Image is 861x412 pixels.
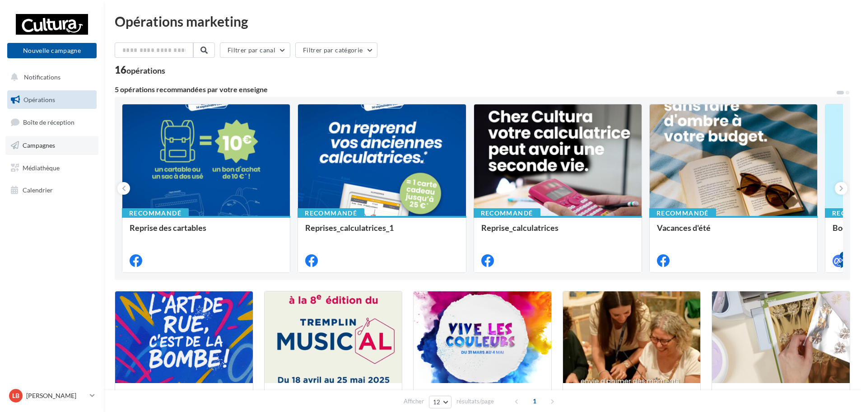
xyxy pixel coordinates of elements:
div: 5 opérations recommandées par votre enseigne [115,86,836,93]
span: Campagnes [23,141,55,149]
div: opérations [126,66,165,75]
a: Médiathèque [5,159,98,178]
button: Filtrer par catégorie [295,42,377,58]
span: Médiathèque [23,164,60,171]
div: Reprise des cartables [130,223,283,241]
a: Calendrier [5,181,98,200]
div: Reprise_calculatrices [481,223,634,241]
div: 16 [115,65,165,75]
span: Afficher [404,397,424,406]
span: Opérations [23,96,55,103]
button: Nouvelle campagne [7,43,97,58]
span: 12 [433,398,441,406]
div: Opérations marketing [115,14,850,28]
div: Recommandé [474,208,540,218]
a: Boîte de réception [5,112,98,132]
div: Reprises_calculatrices_1 [305,223,458,241]
div: Recommandé [298,208,364,218]
span: 1 [527,394,542,408]
div: Recommandé [122,208,189,218]
span: Notifications [24,73,61,81]
p: [PERSON_NAME] [26,391,86,400]
button: 12 [429,396,452,408]
span: résultats/page [456,397,494,406]
div: 4 [840,252,848,260]
a: Campagnes [5,136,98,155]
a: Opérations [5,90,98,109]
a: LB [PERSON_NAME] [7,387,97,404]
div: Vacances d'été [657,223,810,241]
span: LB [12,391,19,400]
button: Notifications [5,68,95,87]
div: Recommandé [649,208,716,218]
span: Boîte de réception [23,118,74,126]
span: Calendrier [23,186,53,194]
button: Filtrer par canal [220,42,290,58]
